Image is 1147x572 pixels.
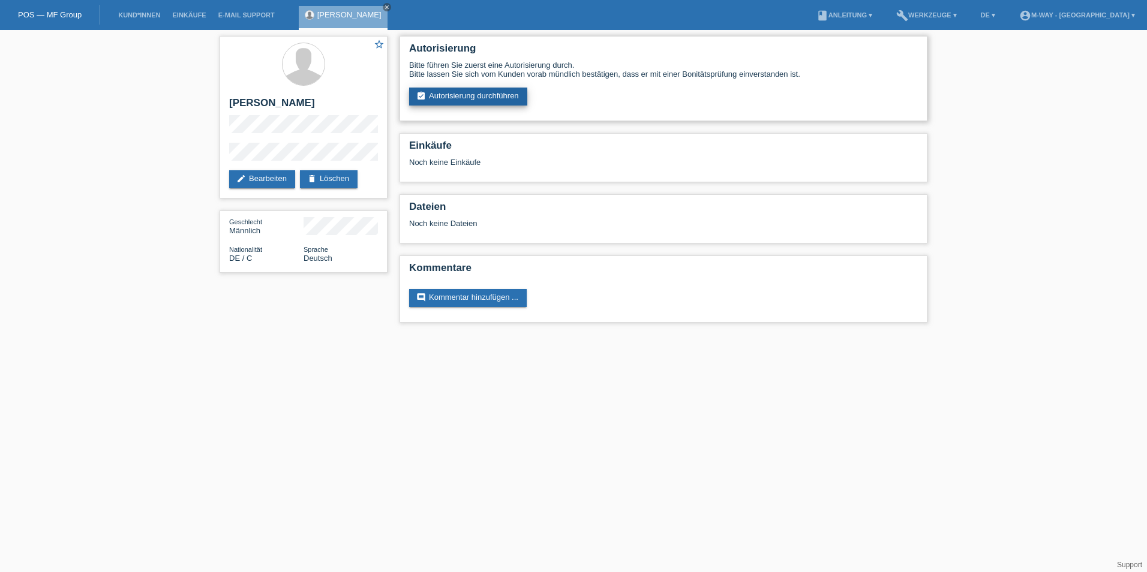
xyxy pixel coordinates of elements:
i: comment [416,293,426,302]
span: Sprache [304,246,328,253]
a: bookAnleitung ▾ [810,11,878,19]
a: commentKommentar hinzufügen ... [409,289,527,307]
h2: [PERSON_NAME] [229,97,378,115]
a: account_circlem-way - [GEOGRAPHIC_DATA] ▾ [1013,11,1141,19]
a: Support [1117,561,1142,569]
h2: Kommentare [409,262,918,280]
i: build [896,10,908,22]
a: DE ▾ [975,11,1001,19]
h2: Dateien [409,201,918,219]
a: buildWerkzeuge ▾ [890,11,963,19]
i: star_border [374,39,385,50]
i: delete [307,174,317,183]
a: Einkäufe [166,11,212,19]
i: close [384,4,390,10]
div: Noch keine Einkäufe [409,158,918,176]
i: assignment_turned_in [416,91,426,101]
div: Noch keine Dateien [409,219,776,228]
span: Geschlecht [229,218,262,225]
a: E-Mail Support [212,11,281,19]
h2: Einkäufe [409,140,918,158]
i: book [816,10,828,22]
a: POS — MF Group [18,10,82,19]
a: [PERSON_NAME] [317,10,382,19]
i: account_circle [1019,10,1031,22]
span: Deutsch [304,254,332,263]
i: edit [236,174,246,183]
a: assignment_turned_inAutorisierung durchführen [409,88,527,106]
div: Bitte führen Sie zuerst eine Autorisierung durch. Bitte lassen Sie sich vom Kunden vorab mündlich... [409,61,918,79]
span: Deutschland / C / 03.04.2006 [229,254,252,263]
a: deleteLöschen [300,170,358,188]
a: Kund*innen [112,11,166,19]
span: Nationalität [229,246,262,253]
a: editBearbeiten [229,170,295,188]
div: Männlich [229,217,304,235]
a: close [383,3,391,11]
h2: Autorisierung [409,43,918,61]
a: star_border [374,39,385,52]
